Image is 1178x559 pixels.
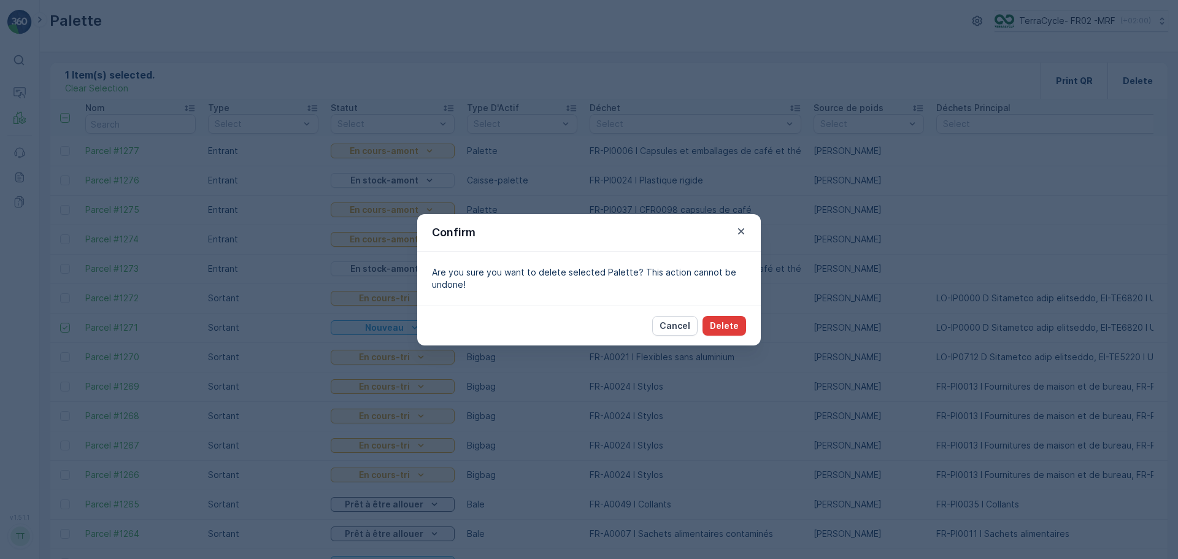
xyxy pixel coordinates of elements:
[432,224,475,241] p: Confirm
[652,316,698,336] button: Cancel
[432,266,746,291] p: Are you sure you want to delete selected Palette? This action cannot be undone!
[660,320,690,332] p: Cancel
[710,320,739,332] p: Delete
[703,316,746,336] button: Delete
